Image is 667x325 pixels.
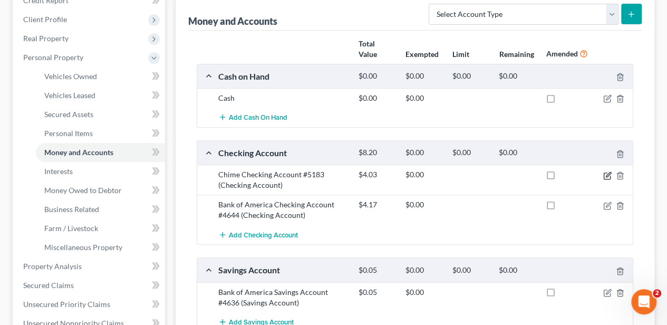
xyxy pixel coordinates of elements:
strong: Amended [546,49,577,58]
span: Unsecured Priority Claims [23,300,110,309]
strong: Total Value [359,39,377,59]
div: $0.05 [353,265,400,275]
div: $8.20 [353,148,400,158]
div: $0.00 [400,287,447,298]
div: $0.00 [494,265,540,275]
div: Money and Accounts [188,15,277,27]
div: $0.00 [353,93,400,103]
a: Money Owed to Debtor [36,181,165,200]
a: Money and Accounts [36,143,165,162]
div: Cash on Hand [213,71,353,82]
div: Checking Account [213,147,353,158]
span: 2 [653,289,661,298]
div: $0.00 [447,71,494,81]
span: Real Property [23,34,69,43]
div: $4.03 [353,169,400,180]
strong: Remaining [499,50,534,59]
div: $0.00 [400,169,447,180]
span: Interests [44,167,73,176]
div: $0.00 [494,71,540,81]
strong: Exempted [405,50,439,59]
div: Savings Account [213,264,353,275]
a: Property Analysis [15,257,165,276]
span: Add Cash on Hand [229,113,287,122]
div: $0.00 [353,71,400,81]
strong: Limit [452,50,469,59]
a: Secured Claims [15,276,165,295]
div: $0.00 [400,71,447,81]
span: Secured Claims [23,281,74,290]
button: Add Checking Account [218,225,298,244]
a: Interests [36,162,165,181]
div: $0.00 [494,148,540,158]
div: Chime Checking Account #5183 (Checking Account) [213,169,353,190]
span: Money and Accounts [44,148,113,157]
div: $0.00 [447,265,494,275]
a: Personal Items [36,124,165,143]
div: $0.05 [353,287,400,298]
div: $0.00 [400,93,447,103]
div: Cash [213,93,353,103]
span: Personal Items [44,129,93,138]
span: Add Checking Account [229,231,298,239]
a: Secured Assets [36,105,165,124]
span: Vehicles Owned [44,72,97,81]
div: Bank of America Savings Account #4636 (Savings Account) [213,287,353,308]
div: Bank of America Checking Account #4644 (Checking Account) [213,199,353,221]
span: Property Analysis [23,262,82,271]
a: Miscellaneous Property [36,238,165,257]
span: Business Related [44,205,99,214]
span: Client Profile [23,15,67,24]
div: $0.00 [400,199,447,210]
a: Unsecured Priority Claims [15,295,165,314]
span: Personal Property [23,53,83,62]
a: Farm / Livestock [36,219,165,238]
span: Secured Assets [44,110,93,119]
span: Money Owed to Debtor [44,186,122,195]
span: Miscellaneous Property [44,243,122,252]
div: $4.17 [353,199,400,210]
a: Vehicles Owned [36,67,165,86]
button: Add Cash on Hand [218,108,287,127]
div: $0.00 [400,265,447,275]
span: Farm / Livestock [44,224,98,233]
span: Vehicles Leased [44,91,95,100]
div: $0.00 [400,148,447,158]
div: $0.00 [447,148,494,158]
iframe: Intercom live chat [631,289,656,314]
a: Business Related [36,200,165,219]
a: Vehicles Leased [36,86,165,105]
